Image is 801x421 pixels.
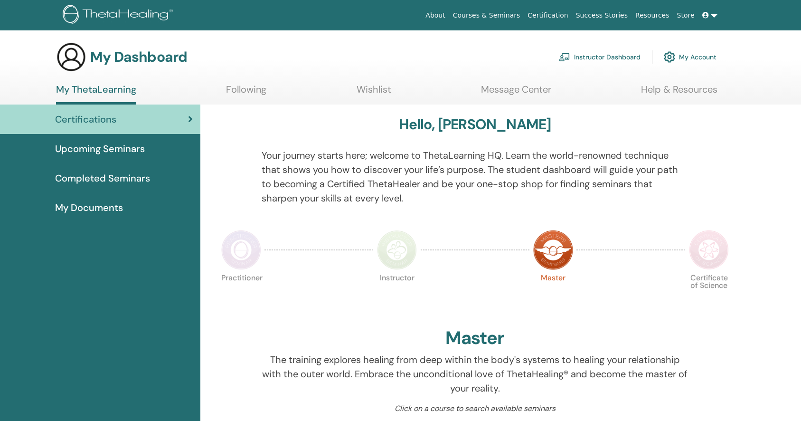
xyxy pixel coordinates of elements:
[55,112,116,126] span: Certifications
[631,7,673,24] a: Resources
[673,7,698,24] a: Store
[56,84,136,105] a: My ThetaLearning
[399,116,551,133] h3: Hello, [PERSON_NAME]
[422,7,449,24] a: About
[90,48,187,66] h3: My Dashboard
[533,274,573,314] p: Master
[377,230,417,270] img: Instructor
[221,230,261,270] img: Practitioner
[63,5,176,26] img: logo.png
[689,230,729,270] img: Certificate of Science
[559,53,570,61] img: chalkboard-teacher.svg
[226,84,266,102] a: Following
[524,7,572,24] a: Certification
[262,353,688,395] p: The training explores healing from deep within the body's systems to healing your relationship wi...
[55,142,145,156] span: Upcoming Seminars
[559,47,641,67] a: Instructor Dashboard
[262,403,688,414] p: Click on a course to search available seminars
[449,7,524,24] a: Courses & Seminars
[689,274,729,314] p: Certificate of Science
[445,327,504,349] h2: Master
[664,49,675,65] img: cog.svg
[377,274,417,314] p: Instructor
[55,171,150,185] span: Completed Seminars
[357,84,391,102] a: Wishlist
[56,42,86,72] img: generic-user-icon.jpg
[533,230,573,270] img: Master
[55,201,123,215] span: My Documents
[481,84,551,102] a: Message Center
[664,47,716,67] a: My Account
[572,7,631,24] a: Success Stories
[262,148,688,205] p: Your journey starts here; welcome to ThetaLearning HQ. Learn the world-renowned technique that sh...
[641,84,717,102] a: Help & Resources
[221,274,261,314] p: Practitioner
